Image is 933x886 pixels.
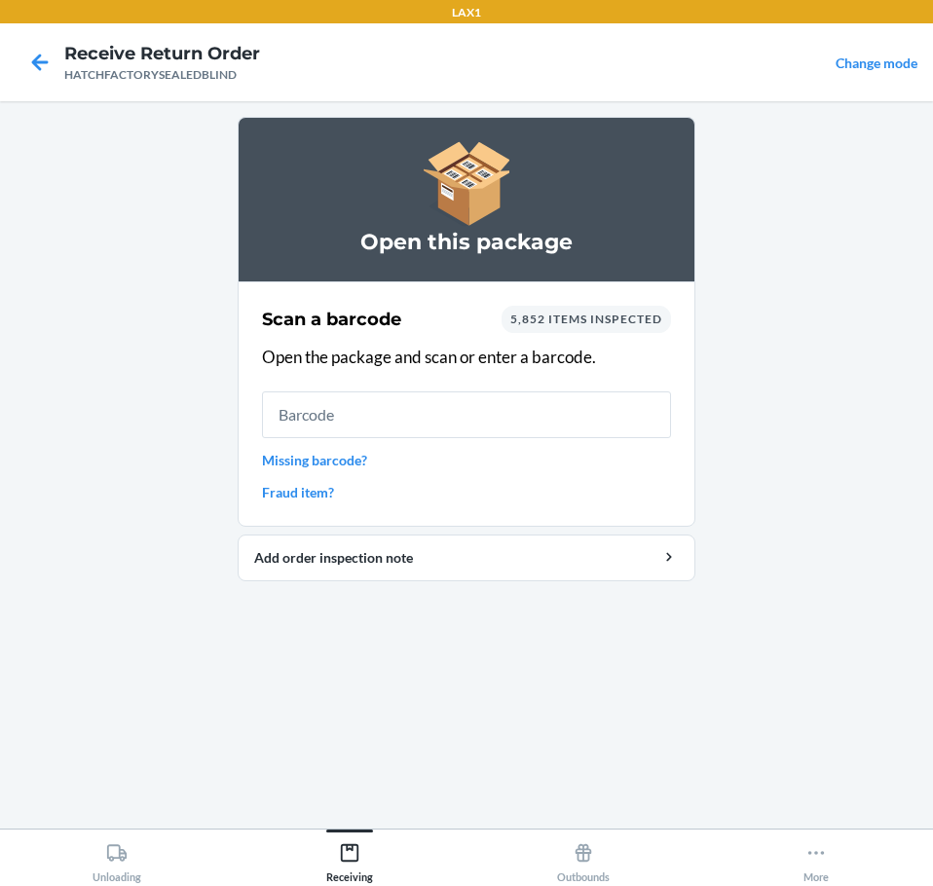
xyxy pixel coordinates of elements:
[93,834,141,883] div: Unloading
[64,66,260,84] div: HATCHFACTORYSEALEDBLIND
[262,450,671,470] a: Missing barcode?
[234,830,467,883] button: Receiving
[326,834,373,883] div: Receiving
[262,391,671,438] input: Barcode
[254,547,679,568] div: Add order inspection note
[262,345,671,370] p: Open the package and scan or enter a barcode.
[510,312,662,326] span: 5,852 items inspected
[466,830,700,883] button: Outbounds
[836,55,917,71] a: Change mode
[262,482,671,502] a: Fraud item?
[262,227,671,258] h3: Open this package
[452,4,481,21] p: LAX1
[262,307,401,332] h2: Scan a barcode
[557,834,610,883] div: Outbounds
[803,834,829,883] div: More
[64,41,260,66] h4: Receive Return Order
[238,535,695,581] button: Add order inspection note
